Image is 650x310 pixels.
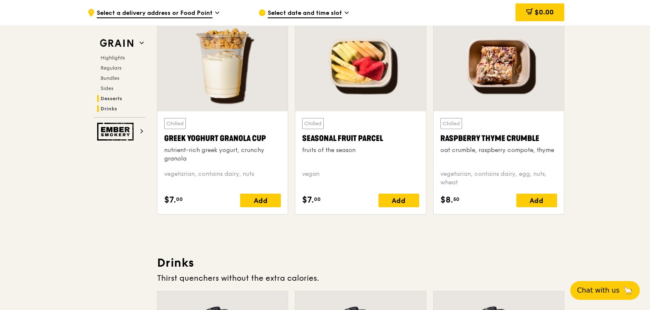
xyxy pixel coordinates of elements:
[516,194,557,207] div: Add
[176,196,183,203] span: 00
[440,194,453,206] span: $8.
[164,146,281,163] div: nutrient-rich greek yogurt, crunchy granola
[101,96,122,101] span: Desserts
[453,196,459,203] span: 50
[302,132,419,144] div: Seasonal Fruit Parcel
[623,285,633,296] span: 🦙
[314,196,321,203] span: 00
[101,55,125,61] span: Highlights
[97,36,136,51] img: Grain web logo
[97,9,213,18] span: Select a delivery address or Food Point
[440,118,462,129] div: Chilled
[240,194,281,207] div: Add
[164,194,176,206] span: $7.
[440,132,557,144] div: Raspberry Thyme Crumble
[157,272,564,284] div: Thirst quenchers without the extra calories.
[302,170,419,187] div: vegan
[577,285,619,296] span: Chat with us
[440,146,557,155] div: oat crumble, raspberry compote, thyme
[440,170,557,187] div: vegetarian, contains dairy, egg, nuts, wheat
[164,170,281,187] div: vegetarian, contains dairy, nuts
[164,118,186,129] div: Chilled
[101,85,113,91] span: Sides
[302,194,314,206] span: $7.
[570,281,640,300] button: Chat with us🦙
[268,9,342,18] span: Select date and time slot
[97,123,136,141] img: Ember Smokery web logo
[302,146,419,155] div: fruits of the season
[164,132,281,144] div: Greek Yoghurt Granola Cup
[101,106,117,112] span: Drinks
[157,255,564,271] h3: Drinks
[302,118,324,129] div: Chilled
[535,8,554,16] span: $0.00
[101,75,119,81] span: Bundles
[101,65,121,71] span: Regulars
[378,194,419,207] div: Add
